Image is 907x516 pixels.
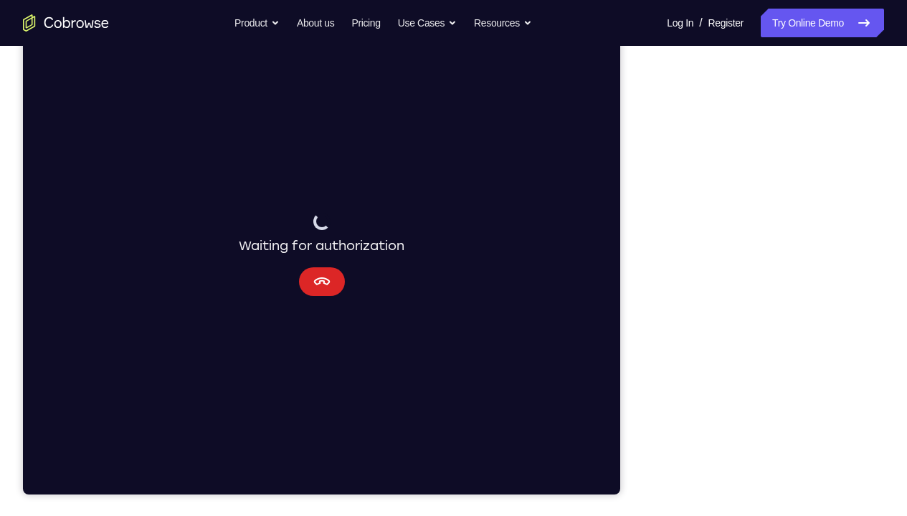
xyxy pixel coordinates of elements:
[667,9,693,37] a: Log In
[276,253,322,282] button: Cancel
[351,9,380,37] a: Pricing
[474,9,532,37] button: Resources
[699,14,702,32] span: /
[23,14,109,32] a: Go to the home page
[297,9,334,37] a: About us
[708,9,744,37] a: Register
[216,199,381,242] div: Waiting for authorization
[234,9,280,37] button: Product
[761,9,884,37] a: Try Online Demo
[398,9,457,37] button: Use Cases
[23,14,620,494] iframe: Agent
